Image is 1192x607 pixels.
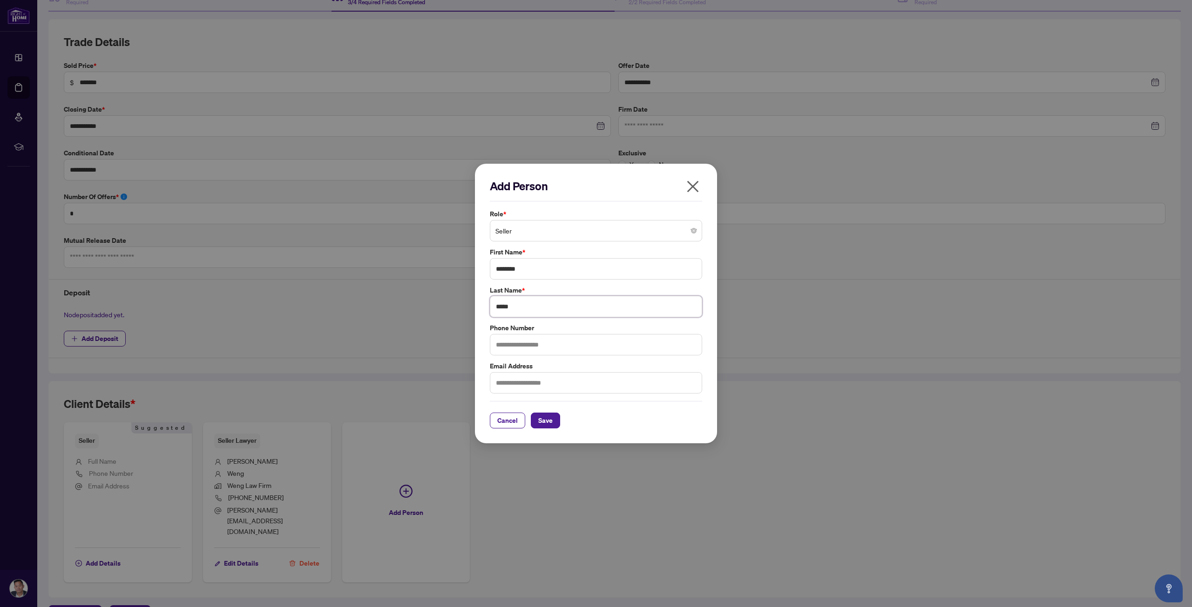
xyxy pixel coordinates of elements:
[490,323,702,333] label: Phone Number
[490,209,702,219] label: Role
[490,179,702,193] h2: Add Person
[691,228,697,233] span: close-circle
[685,179,700,194] span: close
[490,247,702,257] label: First Name
[490,285,702,295] label: Last Name
[538,413,553,428] span: Save
[531,413,560,428] button: Save
[1155,574,1183,602] button: Open asap
[495,222,697,240] span: Seller
[497,413,518,428] span: Cancel
[490,413,525,428] button: Cancel
[490,361,702,371] label: Email Address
